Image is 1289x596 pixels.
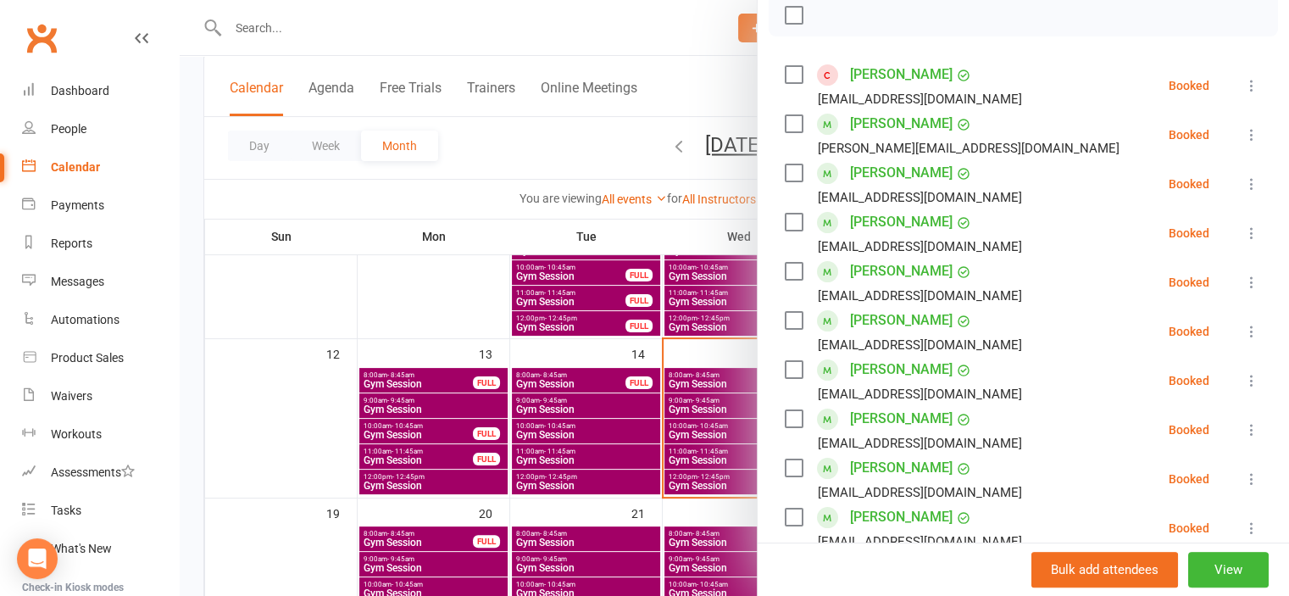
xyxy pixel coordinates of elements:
div: Dashboard [51,84,109,97]
a: Payments [22,187,179,225]
a: [PERSON_NAME] [850,258,953,285]
a: [PERSON_NAME] [850,356,953,383]
div: Messages [51,275,104,288]
div: Workouts [51,427,102,441]
a: People [22,110,179,148]
div: Booked [1169,227,1209,239]
div: [EMAIL_ADDRESS][DOMAIN_NAME] [818,285,1022,307]
div: Waivers [51,389,92,403]
a: [PERSON_NAME] [850,405,953,432]
a: Messages [22,263,179,301]
div: Booked [1169,424,1209,436]
div: Booked [1169,326,1209,337]
a: Assessments [22,454,179,492]
a: What's New [22,530,179,568]
a: Workouts [22,415,179,454]
div: Automations [51,313,119,326]
div: [EMAIL_ADDRESS][DOMAIN_NAME] [818,482,1022,504]
div: Calendar [51,160,100,174]
div: Product Sales [51,351,124,365]
a: [PERSON_NAME] [850,110,953,137]
div: [EMAIL_ADDRESS][DOMAIN_NAME] [818,531,1022,553]
a: Waivers [22,377,179,415]
a: [PERSON_NAME] [850,209,953,236]
div: Booked [1169,522,1209,534]
div: Assessments [51,465,135,479]
a: Clubworx [20,17,63,59]
a: Reports [22,225,179,263]
div: [EMAIL_ADDRESS][DOMAIN_NAME] [818,187,1022,209]
div: [EMAIL_ADDRESS][DOMAIN_NAME] [818,432,1022,454]
a: Product Sales [22,339,179,377]
div: Booked [1169,276,1209,288]
div: Booked [1169,178,1209,190]
a: Automations [22,301,179,339]
div: Open Intercom Messenger [17,538,58,579]
div: People [51,122,86,136]
a: Calendar [22,148,179,187]
div: Booked [1169,473,1209,485]
div: Tasks [51,504,81,517]
a: [PERSON_NAME] [850,454,953,482]
div: [EMAIL_ADDRESS][DOMAIN_NAME] [818,383,1022,405]
a: Dashboard [22,72,179,110]
a: [PERSON_NAME] [850,504,953,531]
a: Tasks [22,492,179,530]
a: [PERSON_NAME] [850,307,953,334]
div: Reports [51,237,92,250]
a: [PERSON_NAME] [850,159,953,187]
div: Booked [1169,80,1209,92]
div: Payments [51,198,104,212]
button: View [1188,552,1269,588]
a: [PERSON_NAME] [850,61,953,88]
div: [EMAIL_ADDRESS][DOMAIN_NAME] [818,236,1022,258]
div: [EMAIL_ADDRESS][DOMAIN_NAME] [818,334,1022,356]
div: Booked [1169,129,1209,141]
div: What's New [51,542,112,555]
div: Booked [1169,375,1209,387]
button: Bulk add attendees [1031,552,1178,588]
div: [EMAIL_ADDRESS][DOMAIN_NAME] [818,88,1022,110]
div: [PERSON_NAME][EMAIL_ADDRESS][DOMAIN_NAME] [818,137,1120,159]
